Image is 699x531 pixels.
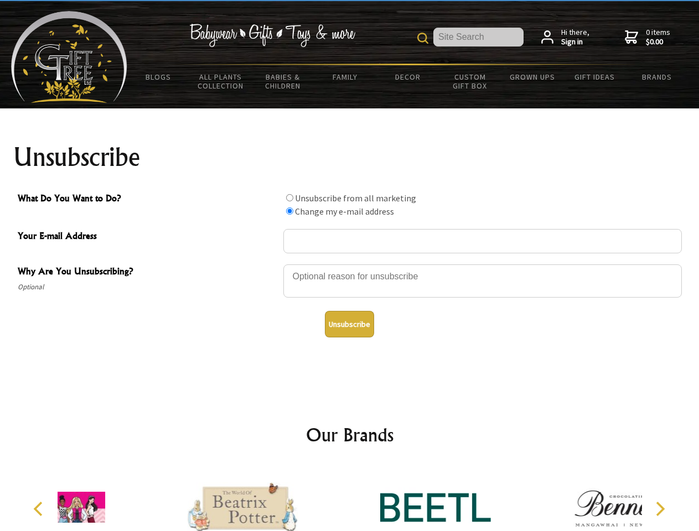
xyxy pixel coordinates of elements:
[18,191,278,207] span: What Do You Want to Do?
[433,28,524,46] input: Site Search
[283,264,682,298] textarea: Why Are You Unsubscribing?
[11,11,127,103] img: Babyware - Gifts - Toys and more...
[439,65,501,97] a: Custom Gift Box
[561,28,589,47] span: Hi there,
[18,264,278,280] span: Why Are You Unsubscribing?
[22,421,677,448] h2: Our Brands
[28,497,52,521] button: Previous
[376,65,439,88] a: Decor
[417,33,428,44] img: product search
[646,27,670,47] span: 0 items
[561,37,589,47] strong: Sign in
[18,229,278,245] span: Your E-mail Address
[563,65,626,88] a: Gift Ideas
[13,144,686,170] h1: Unsubscribe
[625,28,670,47] a: 0 items$0.00
[286,194,293,201] input: What Do You Want to Do?
[501,65,563,88] a: Grown Ups
[541,28,589,47] a: Hi there,Sign in
[648,497,672,521] button: Next
[314,65,377,88] a: Family
[626,65,688,88] a: Brands
[325,311,374,337] button: Unsubscribe
[127,65,190,88] a: BLOGS
[189,24,355,47] img: Babywear - Gifts - Toys & more
[190,65,252,97] a: All Plants Collection
[252,65,314,97] a: Babies & Children
[646,37,670,47] strong: $0.00
[283,229,682,253] input: Your E-mail Address
[295,192,416,204] label: Unsubscribe from all marketing
[18,280,278,294] span: Optional
[295,206,394,217] label: Change my e-mail address
[286,207,293,215] input: What Do You Want to Do?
